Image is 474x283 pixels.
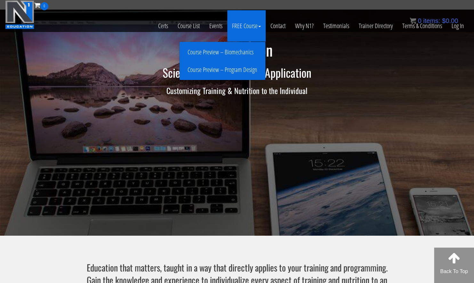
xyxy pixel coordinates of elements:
img: n1-education [5,0,34,29]
a: 0 items: $0.00 [410,17,458,24]
a: Terms & Conditions [398,10,447,42]
p: Back To Top [434,268,474,275]
span: 0 [40,2,48,10]
a: Course List [173,10,205,42]
h1: N1 Education [50,42,424,59]
h2: Science Meets Practical Application [50,66,424,79]
h3: Customizing Training & Nutrition to the Individual [50,86,424,95]
a: 0 [34,1,48,9]
span: $ [442,17,446,24]
a: Course Preview – Biomechanics [181,47,264,58]
img: icon11.png [410,18,416,24]
a: Testimonials [318,10,354,42]
a: Events [205,10,227,42]
a: Contact [266,10,290,42]
span: 0 [418,17,421,24]
a: Log In [447,10,469,42]
a: FREE Course [227,10,266,42]
bdi: 0.00 [442,17,458,24]
a: Certs [153,10,173,42]
a: Why N1? [290,10,318,42]
span: items: [423,17,440,24]
a: Course Preview – Program Design [181,64,264,75]
a: Trainer Directory [354,10,398,42]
